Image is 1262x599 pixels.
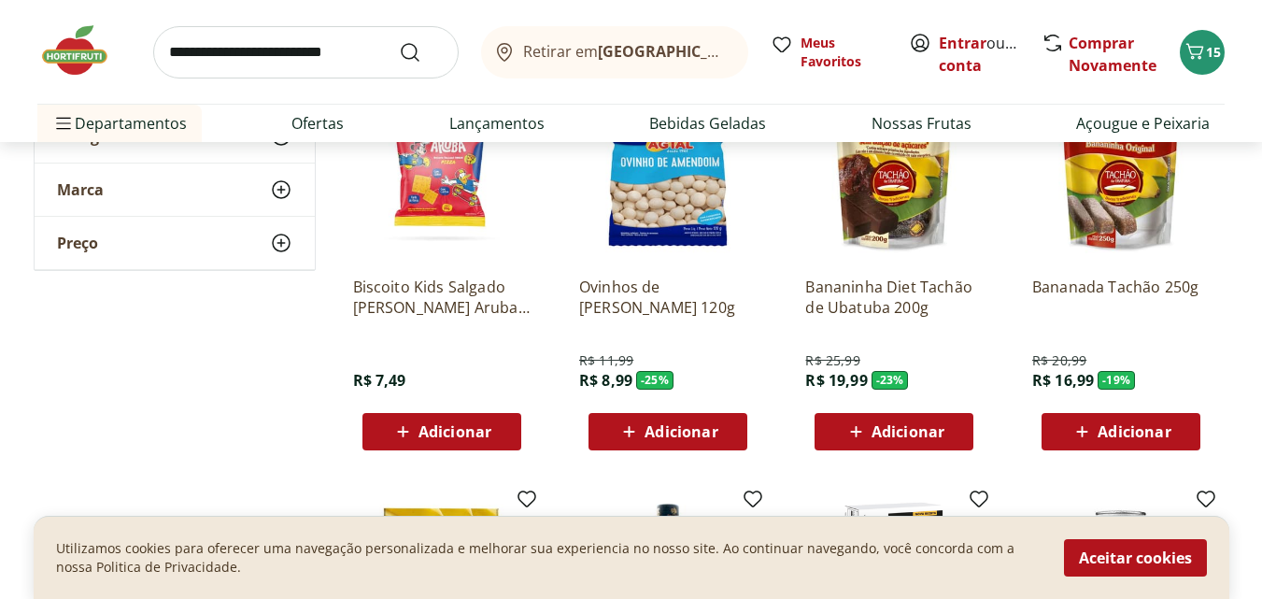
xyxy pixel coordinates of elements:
a: Açougue e Peixaria [1076,112,1210,135]
img: Bananada Tachão 250g [1032,84,1210,262]
span: Adicionar [645,424,717,439]
span: Adicionar [418,424,491,439]
input: search [153,26,459,78]
p: Utilizamos cookies para oferecer uma navegação personalizada e melhorar sua experiencia no nosso ... [56,539,1042,577]
a: Entrar [939,33,986,53]
span: - 23 % [872,371,909,390]
a: Criar conta [939,33,1042,76]
button: Aceitar cookies [1064,539,1207,577]
span: Adicionar [872,424,944,439]
button: Adicionar [362,413,521,450]
a: Bananinha Diet Tachão de Ubatuba 200g [805,277,983,318]
a: Lançamentos [449,112,545,135]
span: - 19 % [1098,371,1135,390]
span: Adicionar [1098,424,1170,439]
img: Bananinha Diet Tachão de Ubatuba 200g [805,84,983,262]
a: Biscoito Kids Salgado [PERSON_NAME] Aruba 35g [353,277,531,318]
img: Biscoito Kids Salgado Mickey Pizza Aruba 35g [353,84,531,262]
span: ou [939,32,1022,77]
button: Menu [52,101,75,146]
span: Preço [57,234,98,252]
span: Departamentos [52,101,187,146]
button: Preço [35,217,315,269]
span: 15 [1206,43,1221,61]
img: Hortifruti [37,22,131,78]
button: Adicionar [815,413,973,450]
button: Submit Search [399,41,444,64]
a: Ofertas [291,112,344,135]
a: Ovinhos de [PERSON_NAME] 120g [579,277,757,318]
span: R$ 19,99 [805,370,867,391]
span: R$ 20,99 [1032,351,1086,370]
b: [GEOGRAPHIC_DATA]/[GEOGRAPHIC_DATA] [598,41,913,62]
a: Bananada Tachão 250g [1032,277,1210,318]
span: Retirar em [523,43,730,60]
a: Nossas Frutas [872,112,971,135]
span: Marca [57,180,104,199]
button: Adicionar [588,413,747,450]
span: R$ 11,99 [579,351,633,370]
button: Retirar em[GEOGRAPHIC_DATA]/[GEOGRAPHIC_DATA] [481,26,748,78]
span: - 25 % [636,371,674,390]
button: Marca [35,164,315,216]
a: Bebidas Geladas [649,112,766,135]
span: R$ 16,99 [1032,370,1094,391]
img: Ovinhos de Amendoim Agtal 120g [579,84,757,262]
span: Meus Favoritos [801,34,886,71]
span: R$ 25,99 [805,351,859,370]
button: Adicionar [1042,413,1200,450]
a: Meus Favoritos [771,34,886,71]
button: Carrinho [1180,30,1225,75]
span: R$ 8,99 [579,370,632,391]
a: Comprar Novamente [1069,33,1156,76]
span: R$ 7,49 [353,370,406,391]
